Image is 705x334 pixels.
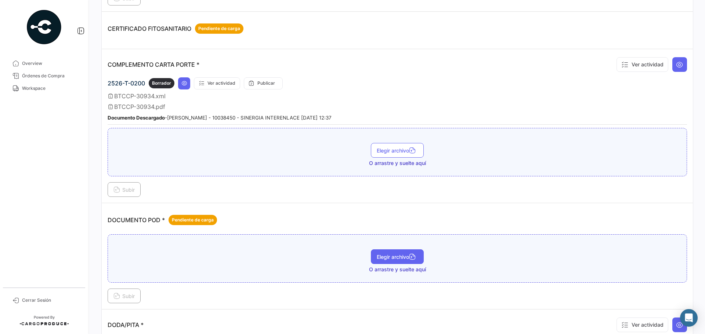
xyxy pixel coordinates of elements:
[6,82,82,95] a: Workspace
[244,77,283,89] button: Publicar
[22,73,79,79] span: Órdenes de Compra
[371,143,424,158] button: Elegir archivo
[680,309,698,327] div: Abrir Intercom Messenger
[198,25,240,32] span: Pendiente de carga
[113,187,135,193] span: Subir
[108,61,199,68] p: COMPLEMENTO CARTA PORTE *
[152,80,171,87] span: Borrador
[26,9,62,45] img: powered-by.png
[114,103,165,110] span: BTCCP-30934.pdf
[108,23,243,34] p: CERTIFICADO FITOSANITARIO
[22,85,79,92] span: Workspace
[172,217,214,223] span: Pendiente de carga
[369,266,426,273] span: O arrastre y suelte aquí
[108,182,141,197] button: Subir
[194,77,240,89] button: Ver actividad
[108,80,145,87] span: 2526-T-0200
[113,293,135,299] span: Subir
[22,297,79,304] span: Cerrar Sesión
[6,70,82,82] a: Órdenes de Compra
[377,147,418,154] span: Elegir archivo
[108,321,144,329] p: DODA/PITA *
[114,92,166,100] span: BTCCP-30934.xml
[22,60,79,67] span: Overview
[108,215,217,225] p: DOCUMENTO POD *
[369,159,426,167] span: O arrastre y suelte aquí
[617,318,668,332] button: Ver actividad
[371,249,424,264] button: Elegir archivo
[377,254,418,260] span: Elegir archivo
[108,115,165,121] b: Documento Descargado
[108,115,332,121] small: - [PERSON_NAME] - 10038450 - SINERGIA INTERENLACE [DATE] 12:37
[617,57,668,72] button: Ver actividad
[108,289,141,303] button: Subir
[6,57,82,70] a: Overview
